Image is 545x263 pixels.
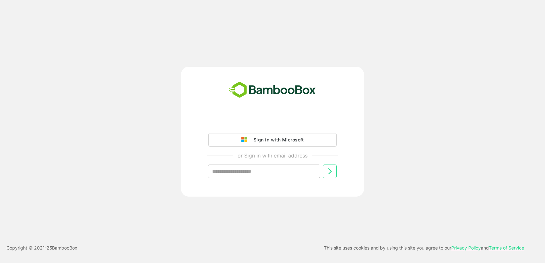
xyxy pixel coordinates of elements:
[413,6,539,72] iframe: Sign in with Google Dialogue
[451,245,481,250] a: Privacy Policy
[324,244,524,252] p: This site uses cookies and by using this site you agree to our and
[238,152,307,159] p: or Sign in with email address
[250,136,304,144] div: Sign in with Microsoft
[6,244,77,252] p: Copyright © 2021- 25 BambooBox
[225,80,319,101] img: bamboobox
[241,137,250,143] img: google
[489,245,524,250] a: Terms of Service
[205,115,340,129] iframe: Sign in with Google Button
